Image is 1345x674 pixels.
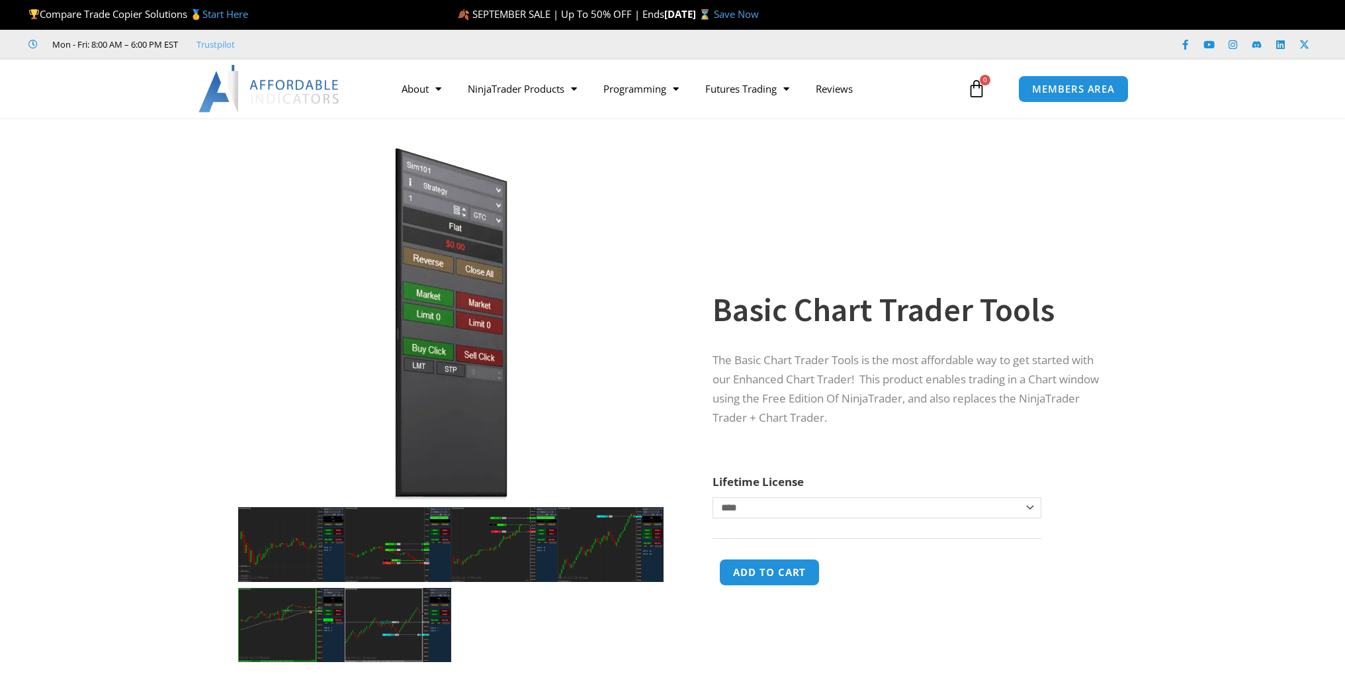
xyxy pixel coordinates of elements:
a: NinjaTrader Products [455,73,590,104]
h1: Basic Chart Trader Tools [713,287,1099,333]
img: Basic Chart Trader Tools - ES 10 Range | Affordable Indicators – NinjaTrader [558,507,664,582]
a: 0 [947,70,1006,108]
a: Start Here [202,7,248,21]
button: Add to cart [719,559,820,586]
img: Basic Chart Trader Tools - NQ 1 Minute | Affordable Indicators – NinjaTrader [238,588,345,663]
span: 🍂 SEPTEMBER SALE | Up To 50% OFF | Ends [457,7,664,21]
span: Compare Trade Copier Solutions 🥇 [28,7,248,21]
a: Reviews [803,73,866,104]
img: Basic Chart Trader Tools - NQ 20 Renko | Affordable Indicators – NinjaTrader [345,588,451,663]
a: Programming [590,73,692,104]
img: 🏆 [29,9,39,19]
label: Lifetime License [713,474,804,489]
strong: [DATE] ⌛ [664,7,714,21]
a: Futures Trading [692,73,803,104]
a: Save Now [714,7,759,21]
nav: Menu [388,73,964,104]
span: MEMBERS AREA [1032,84,1115,94]
img: Basic Chart Trader Tools - CL 2 Minute | Affordable Indicators – NinjaTrader [238,507,345,582]
img: Basic Chart Trader Tools - CL 5000 Volume | Affordable Indicators – NinjaTrader [345,507,451,582]
img: LogoAI | Affordable Indicators – NinjaTrader [198,65,341,113]
img: BasicTools | Affordable Indicators – NinjaTrader [238,141,664,507]
span: 0 [980,75,990,85]
img: Basic Chart Trader Tools - ES 5 Minute | Affordable Indicators – NinjaTrader [451,507,558,582]
span: Mon - Fri: 8:00 AM – 6:00 PM EST [49,36,178,52]
p: The Basic Chart Trader Tools is the most affordable way to get started with our Enhanced Chart Tr... [713,351,1099,428]
a: MEMBERS AREA [1018,75,1129,103]
a: About [388,73,455,104]
a: Trustpilot [196,36,235,52]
